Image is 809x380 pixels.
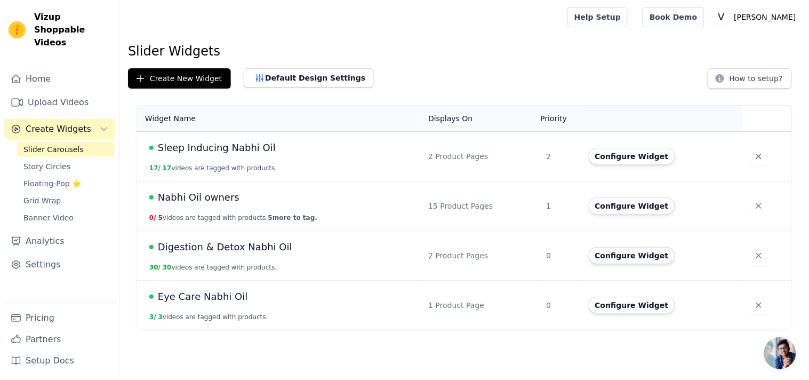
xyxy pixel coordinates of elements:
[4,307,115,329] a: Pricing
[158,140,276,155] span: Sleep Inducing Nabhi Oil
[149,245,154,249] span: Live Published
[749,147,768,166] button: Delete widget
[749,196,768,216] button: Delete widget
[540,106,582,132] th: Priority
[4,231,115,252] a: Analytics
[149,295,154,299] span: Live Published
[23,178,81,189] span: Floating-Pop ⭐
[708,68,792,89] button: How to setup?
[708,76,792,86] a: How to setup?
[4,92,115,113] a: Upload Videos
[149,214,156,221] span: 0 /
[540,231,582,281] td: 0
[268,214,317,221] span: 5 more to tag.
[163,164,172,172] span: 17
[749,246,768,265] button: Delete widget
[17,142,115,157] a: Slider Carousels
[149,213,317,222] button: 0/ 5videos are tagged with products.5more to tag.
[149,264,161,271] span: 30 /
[730,7,800,27] p: [PERSON_NAME]
[428,250,533,261] div: 2 Product Pages
[149,164,161,172] span: 17 /
[17,176,115,191] a: Floating-Pop ⭐
[128,43,800,60] h1: Slider Widgets
[4,68,115,90] a: Home
[149,263,277,272] button: 30/ 30videos are tagged with products.
[149,313,156,321] span: 3 /
[9,21,26,38] img: Vizup
[17,159,115,174] a: Story Circles
[158,190,239,205] span: Nabhi Oil owners
[17,193,115,208] a: Grid Wrap
[4,118,115,140] button: Create Widgets
[567,7,628,27] a: Help Setup
[26,123,91,136] span: Create Widgets
[23,195,61,206] span: Grid Wrap
[589,197,675,215] button: Configure Widget
[589,297,675,314] button: Configure Widget
[137,106,422,132] th: Widget Name
[244,68,374,88] button: Default Design Settings
[163,264,172,271] span: 30
[23,212,74,223] span: Banner Video
[540,132,582,181] td: 2
[713,7,800,27] button: V [PERSON_NAME]
[4,350,115,371] a: Setup Docs
[149,146,154,150] span: Live Published
[718,12,725,22] text: V
[643,7,704,27] a: Book Demo
[158,214,163,221] span: 5
[422,106,540,132] th: Displays On
[428,201,533,211] div: 15 Product Pages
[149,164,277,172] button: 17/ 17videos are tagged with products.
[128,68,231,89] button: Create New Widget
[428,151,533,162] div: 2 Product Pages
[589,247,675,264] button: Configure Widget
[158,289,247,304] span: Eye Care Nabhi Oil
[149,313,268,321] button: 3/ 3videos are tagged with products.
[428,300,533,311] div: 1 Product Page
[4,329,115,350] a: Partners
[23,144,84,155] span: Slider Carousels
[540,281,582,330] td: 0
[540,181,582,231] td: 1
[23,161,70,172] span: Story Circles
[4,254,115,275] a: Settings
[149,195,154,200] span: Live Published
[158,240,292,255] span: Digestion & Detox Nabhi Oil
[749,296,768,315] button: Delete widget
[589,148,675,165] button: Configure Widget
[34,11,110,49] span: Vizup Shoppable Videos
[158,313,163,321] span: 3
[17,210,115,225] a: Banner Video
[764,337,796,369] a: Open chat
